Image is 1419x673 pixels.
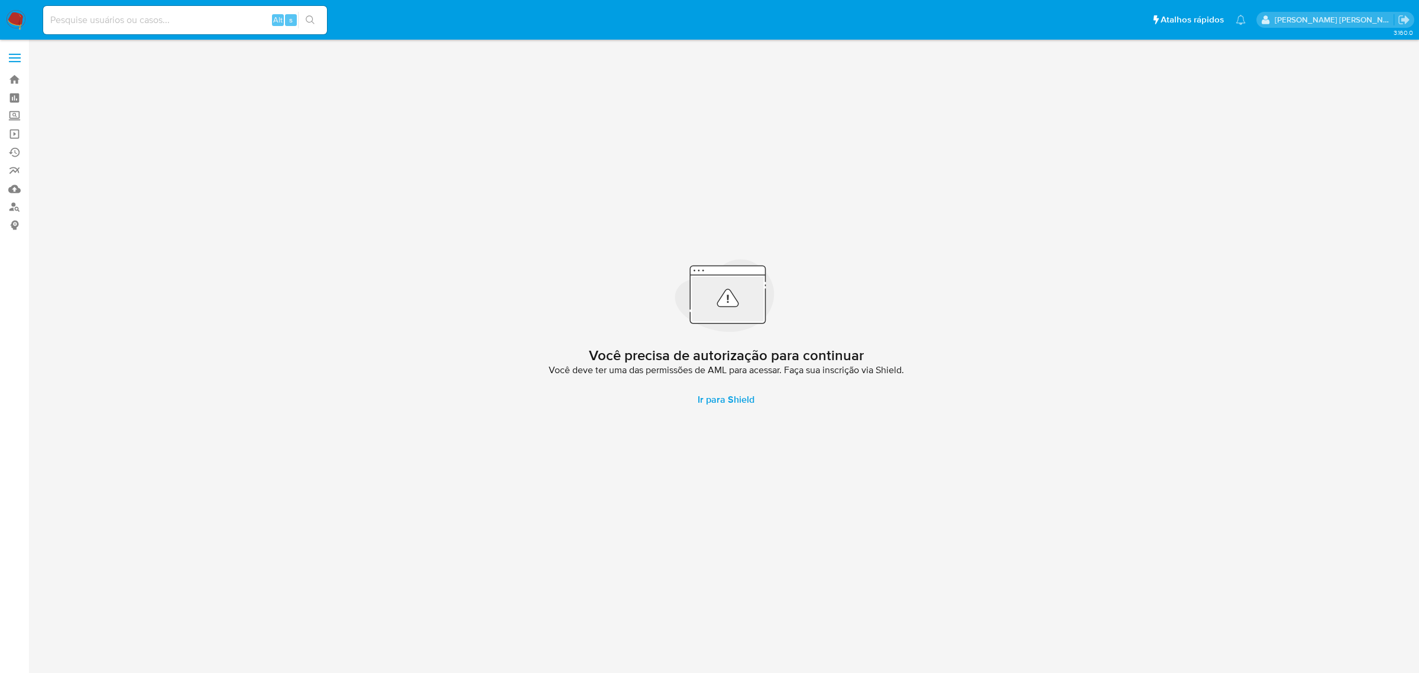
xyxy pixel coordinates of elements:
[298,12,322,28] button: search-icon
[549,364,904,376] span: Você deve ter uma das permissões de AML para acessar. Faça sua inscrição via Shield.
[273,14,283,25] span: Alt
[1398,14,1410,26] a: Sair
[1275,14,1394,25] p: emerson.gomes@mercadopago.com.br
[698,386,754,414] span: Ir para Shield
[683,386,769,414] a: Ir para Shield
[1161,14,1224,26] span: Atalhos rápidos
[289,14,293,25] span: s
[43,12,327,28] input: Pesquise usuários ou casos...
[589,347,864,364] h2: Você precisa de autorização para continuar
[1236,15,1246,25] a: Notificações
